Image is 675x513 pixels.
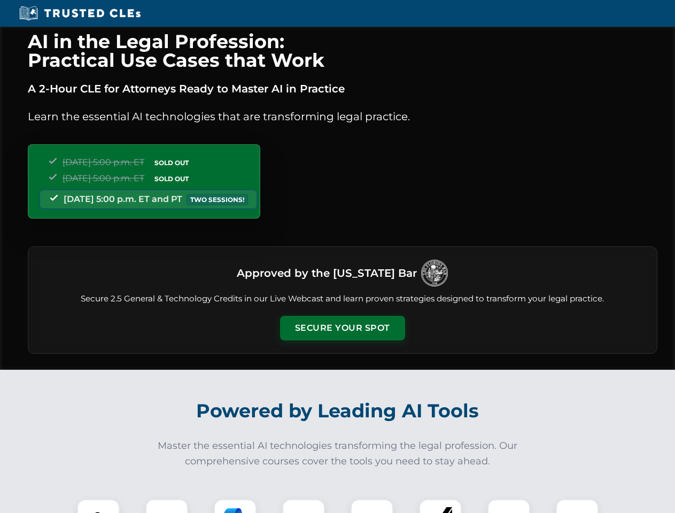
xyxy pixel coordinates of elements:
button: Secure Your Spot [280,316,405,340]
p: Secure 2.5 General & Technology Credits in our Live Webcast and learn proven strategies designed ... [41,293,644,305]
img: Logo [421,260,448,286]
h3: Approved by the [US_STATE] Bar [237,263,417,283]
p: A 2-Hour CLE for Attorneys Ready to Master AI in Practice [28,80,657,97]
span: [DATE] 5:00 p.m. ET [63,173,144,183]
span: SOLD OUT [151,173,192,184]
h2: Powered by Leading AI Tools [42,392,634,430]
p: Learn the essential AI technologies that are transforming legal practice. [28,108,657,125]
span: [DATE] 5:00 p.m. ET [63,157,144,167]
p: Master the essential AI technologies transforming the legal profession. Our comprehensive courses... [151,438,525,469]
span: SOLD OUT [151,157,192,168]
img: Trusted CLEs [16,5,144,21]
h1: AI in the Legal Profession: Practical Use Cases that Work [28,32,657,69]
